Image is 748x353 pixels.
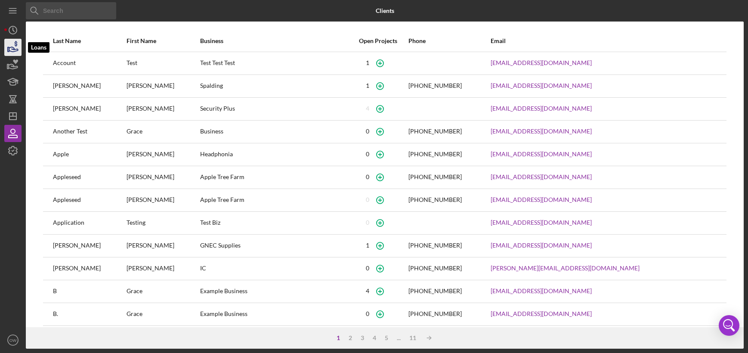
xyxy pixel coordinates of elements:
[200,281,348,302] div: Example Business
[53,303,126,325] div: B.
[200,189,348,211] div: Apple Tree Farm
[200,121,348,142] div: Business
[53,258,126,279] div: [PERSON_NAME]
[408,151,462,158] div: [PHONE_NUMBER]
[366,173,369,180] div: 0
[344,334,356,341] div: 2
[491,310,592,317] a: [EMAIL_ADDRESS][DOMAIN_NAME]
[491,196,592,203] a: [EMAIL_ADDRESS][DOMAIN_NAME]
[408,196,462,203] div: [PHONE_NUMBER]
[127,212,199,234] div: Testing
[356,334,368,341] div: 3
[366,128,369,135] div: 0
[127,75,199,97] div: [PERSON_NAME]
[368,334,380,341] div: 4
[366,310,369,317] div: 0
[366,196,369,203] div: 0
[127,98,199,120] div: [PERSON_NAME]
[491,242,592,249] a: [EMAIL_ADDRESS][DOMAIN_NAME]
[200,212,348,234] div: Test Biz
[491,265,640,272] a: [PERSON_NAME][EMAIL_ADDRESS][DOMAIN_NAME]
[53,53,126,74] div: Account
[408,288,462,294] div: [PHONE_NUMBER]
[53,98,126,120] div: [PERSON_NAME]
[366,219,369,226] div: 0
[53,189,126,211] div: Appleseed
[127,235,199,257] div: [PERSON_NAME]
[127,189,199,211] div: [PERSON_NAME]
[200,144,348,165] div: Headphonia
[9,338,17,343] text: OW
[200,258,348,279] div: IC
[366,265,369,272] div: 0
[491,173,592,180] a: [EMAIL_ADDRESS][DOMAIN_NAME]
[376,7,394,14] b: Clients
[200,98,348,120] div: Security Plus
[719,315,739,336] div: Open Intercom Messenger
[491,105,592,112] a: [EMAIL_ADDRESS][DOMAIN_NAME]
[200,37,348,44] div: Business
[491,219,592,226] a: [EMAIL_ADDRESS][DOMAIN_NAME]
[491,82,592,89] a: [EMAIL_ADDRESS][DOMAIN_NAME]
[366,242,369,249] div: 1
[408,82,462,89] div: [PHONE_NUMBER]
[408,310,462,317] div: [PHONE_NUMBER]
[53,167,126,188] div: Appleseed
[53,281,126,302] div: B
[26,2,116,19] input: Search
[332,334,344,341] div: 1
[408,265,462,272] div: [PHONE_NUMBER]
[200,326,348,348] div: Al's Butterfly Farm
[349,37,408,44] div: Open Projects
[366,105,369,112] div: 4
[408,242,462,249] div: [PHONE_NUMBER]
[127,303,199,325] div: Grace
[200,167,348,188] div: Apple Tree Farm
[366,288,369,294] div: 4
[200,75,348,97] div: Spalding
[127,37,199,44] div: First Name
[53,212,126,234] div: Application
[53,235,126,257] div: [PERSON_NAME]
[408,37,490,44] div: Phone
[53,326,126,348] div: [PERSON_NAME]
[200,53,348,74] div: Test Test Test
[491,37,717,44] div: Email
[366,151,369,158] div: 0
[127,281,199,302] div: Grace
[491,59,592,66] a: [EMAIL_ADDRESS][DOMAIN_NAME]
[127,167,199,188] div: [PERSON_NAME]
[127,121,199,142] div: Grace
[408,128,462,135] div: [PHONE_NUMBER]
[127,144,199,165] div: [PERSON_NAME]
[366,82,369,89] div: 1
[491,128,592,135] a: [EMAIL_ADDRESS][DOMAIN_NAME]
[380,334,393,341] div: 5
[4,331,22,349] button: OW
[53,37,126,44] div: Last Name
[127,53,199,74] div: Test
[127,326,199,348] div: [PERSON_NAME]
[405,334,420,341] div: 11
[408,173,462,180] div: [PHONE_NUMBER]
[200,303,348,325] div: Example Business
[491,151,592,158] a: [EMAIL_ADDRESS][DOMAIN_NAME]
[366,59,369,66] div: 1
[393,334,405,341] div: ...
[53,144,126,165] div: Apple
[53,121,126,142] div: Another Test
[491,288,592,294] a: [EMAIL_ADDRESS][DOMAIN_NAME]
[127,258,199,279] div: [PERSON_NAME]
[200,235,348,257] div: GNEC Supplies
[53,75,126,97] div: [PERSON_NAME]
